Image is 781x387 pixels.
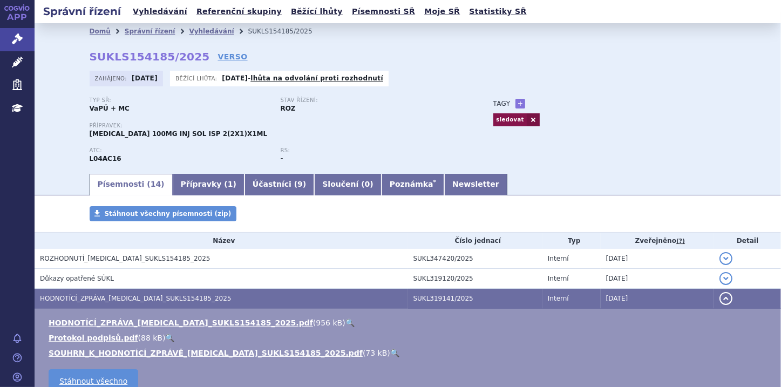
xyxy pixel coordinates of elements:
[40,275,114,282] span: Důkazy opatřené SÚKL
[719,252,732,265] button: detail
[222,74,383,83] p: -
[493,113,527,126] a: sledovat
[365,180,370,188] span: 0
[714,233,781,249] th: Detail
[345,318,355,327] a: 🔍
[141,334,162,342] span: 88 kB
[601,289,715,309] td: [DATE]
[719,272,732,285] button: detail
[49,349,363,357] a: SOUHRN_K_HODNOTÍCÍ_ZPRÁVĚ_[MEDICAL_DATA]_SUKLS154185_2025.pdf
[40,295,232,302] span: HODNOTÍCÍ_ZPRÁVA_TREMFYA_SUKLS154185_2025
[40,255,210,262] span: ROZHODNUTÍ_TREMFYA_SUKLS154185_2025
[542,233,601,249] th: Typ
[165,334,174,342] a: 🔍
[314,174,381,195] a: Sloučení (0)
[382,174,444,195] a: Poznámka*
[408,289,542,309] td: SUKL319141/2025
[189,28,234,35] a: Vyhledávání
[281,105,296,112] strong: ROZ
[601,233,715,249] th: Zveřejněno
[466,4,529,19] a: Statistiky SŘ
[90,147,270,154] p: ATC:
[90,174,173,195] a: Písemnosti (14)
[601,249,715,269] td: [DATE]
[218,51,247,62] a: VERSO
[444,174,507,195] a: Newsletter
[175,74,219,83] span: Běžící lhůta:
[49,334,138,342] a: Protokol podpisů.pdf
[281,147,461,154] p: RS:
[719,292,732,305] button: detail
[281,97,461,104] p: Stav řízení:
[288,4,346,19] a: Běžící lhůty
[421,4,463,19] a: Moje SŘ
[49,332,770,343] li: ( )
[90,130,268,138] span: [MEDICAL_DATA] 100MG INJ SOL ISP 2(2X1)X1ML
[548,295,569,302] span: Interní
[49,317,770,328] li: ( )
[49,318,313,327] a: HODNOTÍCÍ_ZPRÁVA_[MEDICAL_DATA]_SUKLS154185_2025.pdf
[49,348,770,358] li: ( )
[90,28,111,35] a: Domů
[130,4,191,19] a: Vyhledávání
[95,74,129,83] span: Zahájeno:
[222,74,248,82] strong: [DATE]
[35,4,130,19] h2: Správní řízení
[297,180,303,188] span: 9
[316,318,342,327] span: 956 kB
[676,237,685,245] abbr: (?)
[193,4,285,19] a: Referenční skupiny
[90,155,121,162] strong: GUSELKUMAB
[408,269,542,289] td: SUKL319120/2025
[248,23,327,39] li: SUKLS154185/2025
[151,180,161,188] span: 14
[281,155,283,162] strong: -
[548,255,569,262] span: Interní
[390,349,399,357] a: 🔍
[408,233,542,249] th: Číslo jednací
[245,174,314,195] a: Účastníci (9)
[90,206,237,221] a: Stáhnout všechny písemnosti (zip)
[90,105,130,112] strong: VaPÚ + MC
[493,97,511,110] h3: Tagy
[548,275,569,282] span: Interní
[349,4,418,19] a: Písemnosti SŘ
[173,174,245,195] a: Přípravky (1)
[132,74,158,82] strong: [DATE]
[105,210,232,218] span: Stáhnout všechny písemnosti (zip)
[125,28,175,35] a: Správní řízení
[228,180,233,188] span: 1
[408,249,542,269] td: SUKL347420/2025
[601,269,715,289] td: [DATE]
[90,50,210,63] strong: SUKLS154185/2025
[515,99,525,108] a: +
[365,349,387,357] span: 73 kB
[35,233,408,249] th: Název
[250,74,383,82] a: lhůta na odvolání proti rozhodnutí
[90,123,472,129] p: Přípravek:
[90,97,270,104] p: Typ SŘ:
